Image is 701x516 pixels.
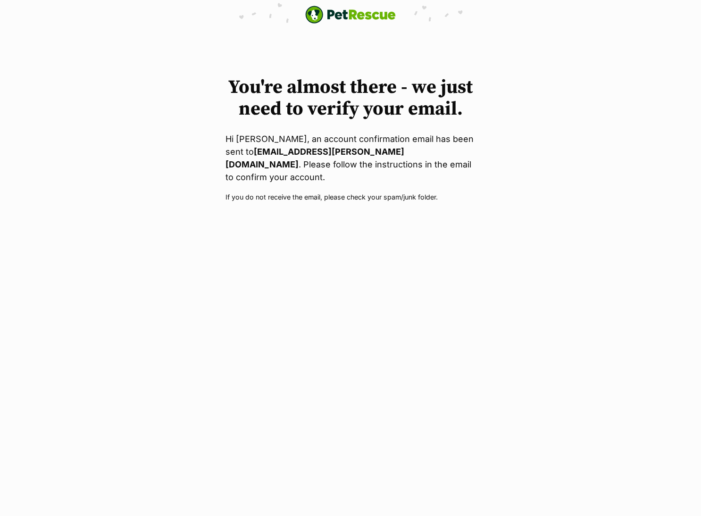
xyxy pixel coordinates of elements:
strong: [EMAIL_ADDRESS][PERSON_NAME][DOMAIN_NAME] [225,147,404,169]
img: logo-e224e6f780fb5917bec1dbf3a21bbac754714ae5b6737aabdf751b685950b380.svg [305,6,396,24]
h1: You're almost there - we just need to verify your email. [225,76,476,120]
p: Hi [PERSON_NAME], an account confirmation email has been sent to . Please follow the instructions... [225,133,476,183]
a: PetRescue [305,6,396,24]
p: If you do not receive the email, please check your spam/junk folder. [225,192,476,202]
